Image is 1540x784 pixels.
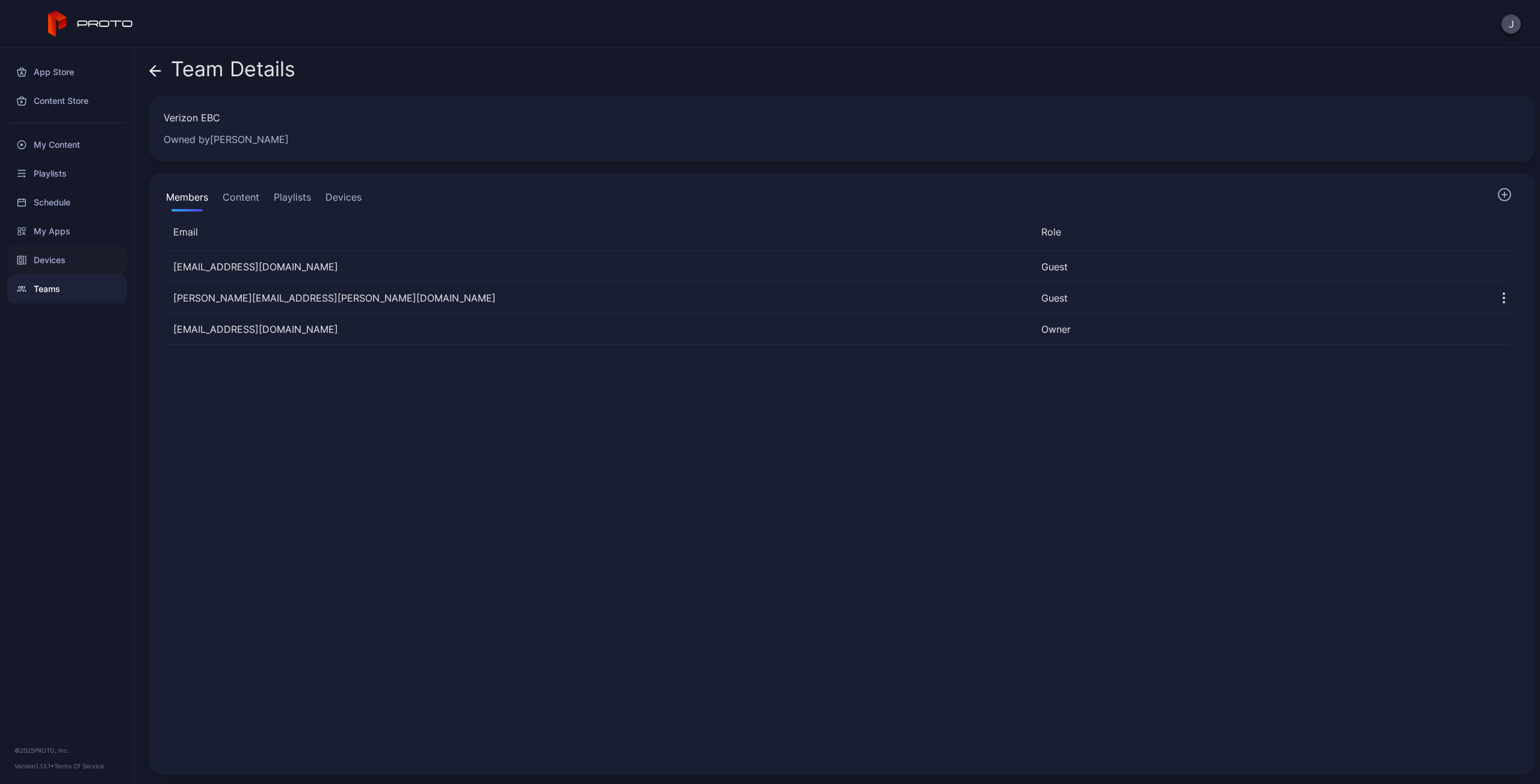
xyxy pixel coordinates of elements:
[173,225,1032,239] div: Email
[7,87,127,115] a: Content Store
[1041,260,1470,274] div: Guest
[7,58,127,87] a: App Store
[164,132,1506,147] div: Owned by [PERSON_NAME]
[149,58,295,87] div: Team Details
[7,188,127,217] a: Schedule
[323,187,364,211] button: Devices
[164,291,1032,305] div: jason.volk@verizon.com
[1041,322,1470,336] div: Owner
[220,187,262,211] button: Content
[1501,14,1521,34] button: J
[1041,225,1470,239] div: Role
[14,746,120,755] div: © 2025 PROTO, Inc.
[164,260,1032,274] div: ebc.ashburn.demo@gmail.com
[7,275,127,303] a: Teams
[14,762,54,770] span: Version 1.13.1 •
[7,246,127,275] a: Devices
[7,159,127,188] a: Playlists
[1041,291,1470,305] div: Guest
[164,322,1032,336] div: ebc.baskingridge.demo@gmail.com
[7,217,127,246] a: My Apps
[7,130,127,159] a: My Content
[164,187,211,211] button: Members
[54,762,104,770] a: Terms Of Service
[164,111,1506,125] div: Verizon EBC
[271,187,313,211] button: Playlists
